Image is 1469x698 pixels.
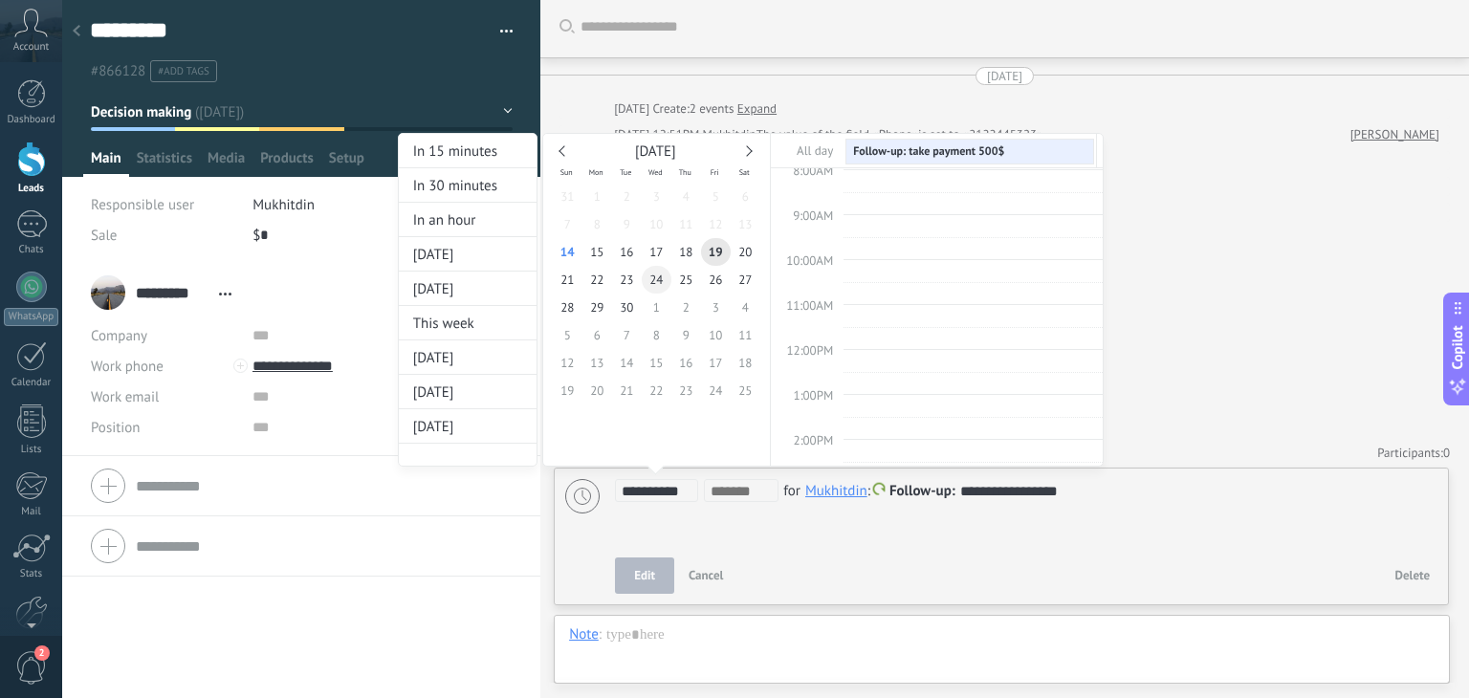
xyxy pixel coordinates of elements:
span: 6 [582,321,612,349]
span: 8 [582,210,612,238]
span: 18 [731,349,760,377]
span: 9:00AM [793,207,833,224]
div: This week [399,306,537,340]
span: 12:00PM [786,342,833,359]
span: 9 [671,321,701,349]
span: [DATE] [635,142,676,161]
span: 16 [612,238,642,266]
span: 10 [642,210,671,238]
span: Mon [581,164,611,178]
span: 21 [553,266,582,294]
span: 4 [671,183,701,210]
span: 14 [612,349,642,377]
span: 31 [553,183,582,210]
span: 11 [731,321,760,349]
span: Copilot [1448,326,1467,370]
span: 2:00PM [794,432,834,448]
span: 1:00PM [794,387,834,404]
span: Fri [700,164,730,178]
span: 14 [553,238,582,266]
span: 17 [642,238,671,266]
span: Thu [670,164,700,178]
span: 7 [612,321,642,349]
span: 17 [701,349,731,377]
span: 13 [582,349,612,377]
span: 20 [582,377,612,404]
span: 19 [701,238,731,266]
span: 15 [642,349,671,377]
span: 11:00AM [786,297,833,314]
span: 28 [553,294,582,321]
span: 2 [612,183,642,210]
span: 4 [731,294,760,321]
div: [DATE] [399,237,537,272]
span: Follow-up: take payment 500$ [853,144,1004,159]
span: 23 [612,266,642,294]
span: 8 [642,321,671,349]
span: 9 [612,210,642,238]
span: 13 [731,210,760,238]
span: 5 [553,321,582,349]
span: 15 [582,238,612,266]
span: 24 [642,266,671,294]
span: 29 [582,294,612,321]
span: 10:00AM [786,252,833,269]
div: In 15 minutes [399,134,537,168]
span: 3 [642,183,671,210]
span: 23 [671,377,701,404]
span: 12 [701,210,731,238]
span: Tue [611,164,641,178]
div: In an hour [399,203,537,237]
span: 10 [701,321,731,349]
span: 1 [642,294,671,321]
span: 3 [701,294,731,321]
span: Sat [730,164,759,178]
span: 30 [612,294,642,321]
span: Wed [641,164,670,178]
span: 26 [701,266,731,294]
span: 24 [701,377,731,404]
span: 5 [701,183,731,210]
span: 2 [671,294,701,321]
div: [DATE] [399,409,537,444]
span: 22 [582,266,612,294]
span: 25 [671,266,701,294]
span: 27 [731,266,760,294]
span: Sun [552,164,581,178]
span: 19 [553,377,582,404]
span: 18 [671,238,701,266]
span: 7 [553,210,582,238]
span: 25 [731,377,760,404]
span: 16 [671,349,701,377]
div: [DATE] [399,272,537,306]
span: 11 [671,210,701,238]
div: [DATE] [399,375,537,409]
div: In 30 minutes [399,168,537,203]
span: 12 [553,349,582,377]
span: 21 [612,377,642,404]
div: [DATE] [399,340,537,375]
span: 22 [642,377,671,404]
span: 1 [582,183,612,210]
span: 8:00AM [793,163,833,179]
span: 20 [731,238,760,266]
span: 6 [731,183,760,210]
